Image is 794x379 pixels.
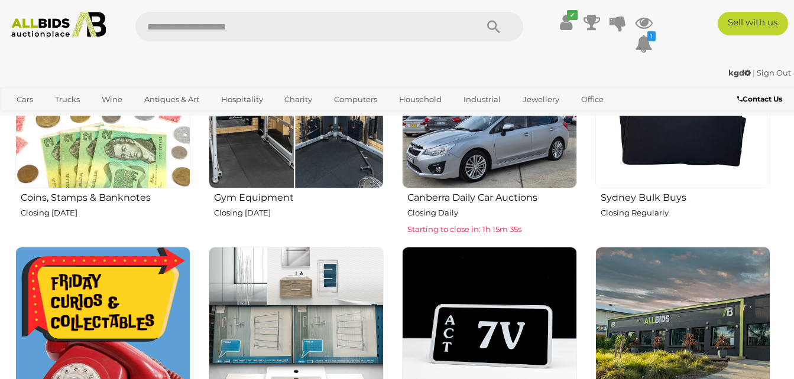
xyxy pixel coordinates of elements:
[47,90,87,109] a: Trucks
[21,189,190,203] h2: Coins, Stamps & Banknotes
[407,189,577,203] h2: Canberra Daily Car Auctions
[137,90,207,109] a: Antiques & Art
[9,109,48,129] a: Sports
[737,94,782,103] b: Contact Us
[401,13,577,237] a: Canberra Daily Car Auctions Closing Daily Starting to close in: 1h 15m 35s
[407,206,577,220] p: Closing Daily
[277,90,320,109] a: Charity
[94,90,130,109] a: Wine
[573,90,611,109] a: Office
[9,90,41,109] a: Cars
[757,68,791,77] a: Sign Out
[21,206,190,220] p: Closing [DATE]
[464,12,523,41] button: Search
[15,13,190,237] a: Coins, Stamps & Banknotes Closing [DATE]
[728,68,753,77] a: kgd
[601,189,770,203] h2: Sydney Bulk Buys
[647,31,656,41] i: 1
[595,13,770,237] a: Sydney Bulk Buys Closing Regularly
[728,68,751,77] strong: kgd
[718,12,788,35] a: Sell with us
[456,90,508,109] a: Industrial
[326,90,385,109] a: Computers
[635,33,653,54] a: 1
[601,206,770,220] p: Closing Regularly
[6,12,112,38] img: Allbids.com.au
[213,90,271,109] a: Hospitality
[515,90,567,109] a: Jewellery
[737,93,785,106] a: Contact Us
[567,10,578,20] i: ✔
[407,224,521,234] span: Starting to close in: 1h 15m 35s
[214,206,384,220] p: Closing [DATE]
[753,68,755,77] span: |
[55,109,154,129] a: [GEOGRAPHIC_DATA]
[391,90,449,109] a: Household
[214,189,384,203] h2: Gym Equipment
[208,13,384,237] a: Gym Equipment Closing [DATE]
[557,12,575,33] a: ✔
